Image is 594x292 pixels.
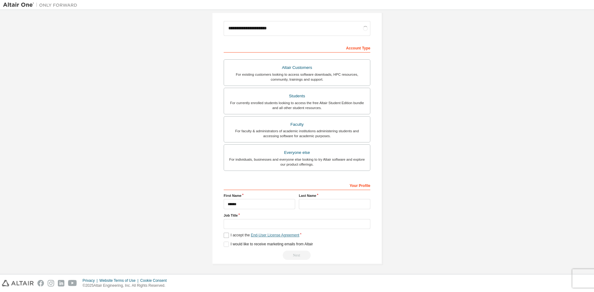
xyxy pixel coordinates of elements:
div: Please wait while checking email ... [224,251,370,260]
div: Your Profile [224,180,370,190]
a: End-User License Agreement [251,233,299,237]
label: I would like to receive marketing emails from Altair [224,242,313,247]
div: For faculty & administrators of academic institutions administering students and accessing softwa... [228,129,366,138]
p: © 2025 Altair Engineering, Inc. All Rights Reserved. [83,283,170,288]
div: Account Type [224,43,370,53]
div: Students [228,92,366,100]
img: youtube.svg [68,280,77,286]
div: Faculty [228,120,366,129]
label: I accept the [224,233,299,238]
label: Last Name [299,193,370,198]
img: instagram.svg [48,280,54,286]
label: Job Title [224,213,370,218]
div: Altair Customers [228,63,366,72]
img: altair_logo.svg [2,280,34,286]
label: First Name [224,193,295,198]
div: For existing customers looking to access software downloads, HPC resources, community, trainings ... [228,72,366,82]
div: Everyone else [228,148,366,157]
img: linkedin.svg [58,280,64,286]
div: Privacy [83,278,99,283]
div: For individuals, businesses and everyone else looking to try Altair software and explore our prod... [228,157,366,167]
div: For currently enrolled students looking to access the free Altair Student Edition bundle and all ... [228,100,366,110]
img: Altair One [3,2,80,8]
div: Cookie Consent [140,278,170,283]
div: Website Terms of Use [99,278,140,283]
img: facebook.svg [37,280,44,286]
